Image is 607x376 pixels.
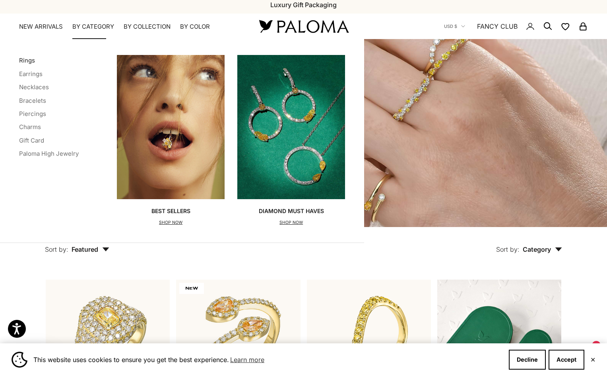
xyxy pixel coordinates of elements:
a: Bracelets [19,97,46,104]
span: Sort by: [45,245,68,253]
a: Learn more [229,354,266,366]
span: Featured [72,245,109,253]
a: Diamond Must HavesSHOP NOW [237,55,345,226]
button: Sort by: Featured [27,227,128,260]
span: This website uses cookies to ensure you get the best experience. [33,354,502,366]
summary: By Category [72,23,114,31]
span: Category [523,245,562,253]
a: Rings [19,57,35,64]
button: Decline [509,350,546,370]
button: Close [590,357,595,362]
nav: Secondary navigation [444,14,588,39]
img: Cookie banner [12,352,27,368]
span: NEW [179,283,204,294]
a: Gift Card [19,137,44,144]
button: USD $ [444,23,465,30]
a: Earrings [19,70,43,78]
a: NEW ARRIVALS [19,23,63,31]
p: SHOP NOW [259,219,324,227]
a: Best SellersSHOP NOW [117,55,225,226]
button: Sort by: Category [478,227,580,260]
summary: By Collection [124,23,171,31]
summary: By Color [180,23,210,31]
button: Accept [549,350,584,370]
a: Piercings [19,110,46,117]
span: USD $ [444,23,457,30]
a: Paloma High Jewelry [19,150,79,157]
p: Best Sellers [151,207,190,215]
a: Necklaces [19,83,49,91]
p: SHOP NOW [151,219,190,227]
a: FANCY CLUB [477,21,518,31]
a: Charms [19,123,41,131]
nav: Primary navigation [19,23,240,31]
span: Sort by: [496,245,520,253]
p: Diamond Must Haves [259,207,324,215]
